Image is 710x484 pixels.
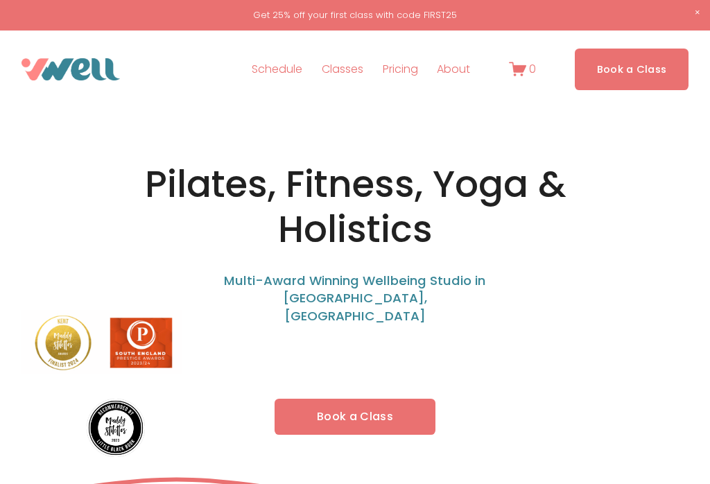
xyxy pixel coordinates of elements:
a: 0 items in cart [509,60,537,78]
a: folder dropdown [322,58,363,80]
span: Classes [322,60,363,80]
a: folder dropdown [437,58,470,80]
h1: Pilates, Fitness, Yoga & Holistics [105,162,604,252]
a: Book a Class [575,49,689,90]
span: 0 [529,61,536,77]
a: Schedule [252,58,302,80]
img: VWell [21,58,120,80]
a: Pricing [383,58,418,80]
a: Book a Class [275,399,435,435]
span: About [437,60,470,80]
span: Multi-Award Winning Wellbeing Studio in [GEOGRAPHIC_DATA], [GEOGRAPHIC_DATA] [224,272,489,325]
